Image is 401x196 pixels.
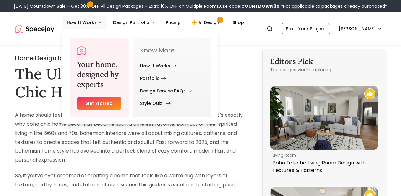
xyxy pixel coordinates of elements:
[140,72,166,85] a: Portfolio
[140,46,204,55] p: Know More
[108,16,159,29] button: Design Portfolio
[77,46,86,55] img: Spacejoy Logo
[15,171,246,189] p: So, if you’ve ever dreamed of creating a home that feels like a warm hug with layers of texture, ...
[140,85,192,97] a: Design Service FAQs
[15,54,246,62] h2: Home Design Ideas
[15,65,246,101] h1: The Ultimate Guide to Boho Chic Home Decor
[220,3,279,9] span: Use code:
[273,159,373,174] p: Boho Eclectic Living Room Design with Textures & Patterns
[187,16,226,29] a: AI Design
[364,88,375,99] img: Recommended Spacejoy Design - Boho Eclectic Living Room Design with Textures & Patterns
[140,60,176,72] a: How It Works
[241,3,279,9] b: COUNTDOWN30
[77,46,86,55] a: Spacejoy
[15,12,386,45] nav: Global
[161,16,186,29] a: Pricing
[62,31,219,125] div: How It Works
[273,153,373,158] p: living room
[335,23,386,34] button: [PERSON_NAME]
[15,111,246,165] p: A home should feel like a reflection of you warm, expressive, and full of stories. That’s exactly...
[270,66,378,73] p: Top designs worth exploring
[62,16,249,29] nav: Main
[77,60,121,90] h3: Your home, designed by experts
[15,22,54,35] a: Spacejoy
[270,86,378,150] img: Boho Eclectic Living Room Design with Textures & Patterns
[227,16,249,29] a: Shop
[270,86,378,177] a: Boho Eclectic Living Room Design with Textures & PatternsRecommended Spacejoy Design - Boho Eclec...
[14,3,387,9] div: [DATE] Countdown Sale – Get 30% OFF All Design Packages + Extra 10% OFF on Multiple Rooms.
[15,22,54,35] img: Spacejoy Logo
[282,23,330,34] a: Start Your Project
[279,3,387,9] span: *Not applicable to packages already purchased*
[270,56,378,66] h3: Editors Pick
[140,97,168,110] a: Style Quiz
[62,16,107,29] button: How It Works
[77,97,121,110] a: Get Started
